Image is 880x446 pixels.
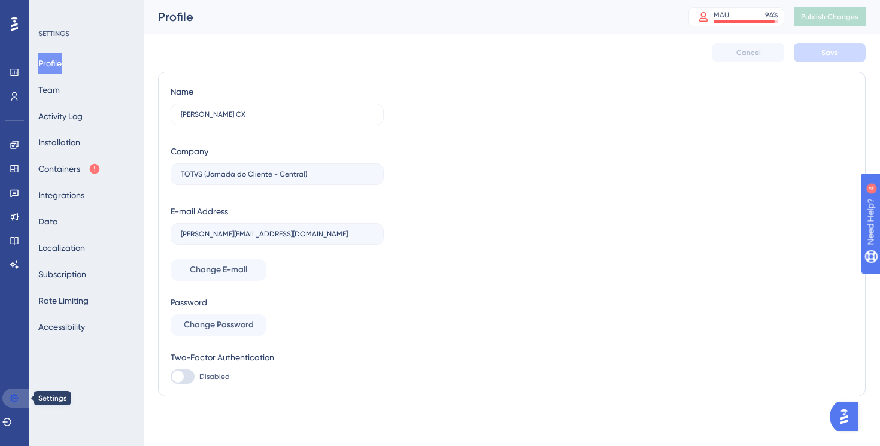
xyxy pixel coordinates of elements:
[181,110,374,119] input: Name Surname
[794,7,866,26] button: Publish Changes
[821,48,838,57] span: Save
[190,263,247,277] span: Change E-mail
[714,10,729,20] div: MAU
[171,204,228,219] div: E-mail Address
[181,230,374,238] input: E-mail Address
[171,295,384,310] div: Password
[830,399,866,435] iframe: UserGuiding AI Assistant Launcher
[171,350,384,365] div: Two-Factor Authentication
[38,184,84,206] button: Integrations
[794,43,866,62] button: Save
[38,237,85,259] button: Localization
[38,263,86,285] button: Subscription
[801,12,858,22] span: Publish Changes
[171,259,266,281] button: Change E-mail
[38,105,83,127] button: Activity Log
[38,29,135,38] div: SETTINGS
[158,8,659,25] div: Profile
[83,6,87,16] div: 4
[184,318,254,332] span: Change Password
[28,3,75,17] span: Need Help?
[38,290,89,311] button: Rate Limiting
[38,211,58,232] button: Data
[765,10,778,20] div: 94 %
[38,316,85,338] button: Accessibility
[181,170,374,178] input: Company Name
[171,314,266,336] button: Change Password
[38,79,60,101] button: Team
[199,372,230,381] span: Disabled
[171,144,208,159] div: Company
[38,132,80,153] button: Installation
[38,53,62,74] button: Profile
[712,43,784,62] button: Cancel
[171,84,193,99] div: Name
[38,158,101,180] button: Containers
[736,48,761,57] span: Cancel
